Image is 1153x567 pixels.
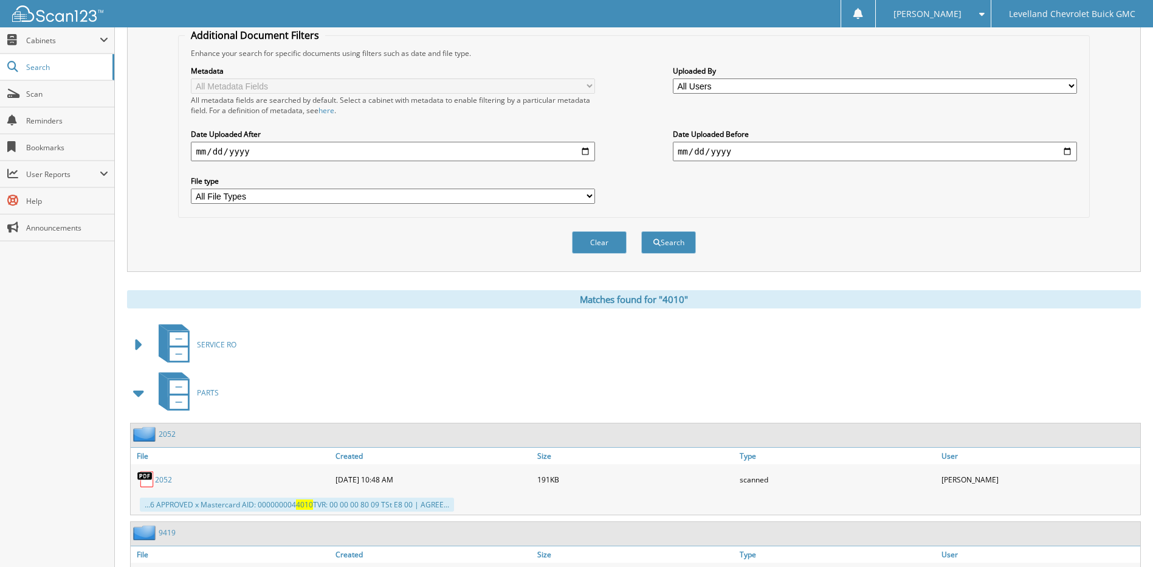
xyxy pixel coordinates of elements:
[151,321,236,369] a: SERVICE RO
[26,35,100,46] span: Cabinets
[191,95,595,116] div: All metadata fields are searched by default. Select a cabinet with metadata to enable filtering b...
[127,290,1141,308] div: Matches found for "4010"
[938,467,1140,492] div: [PERSON_NAME]
[737,467,938,492] div: scanned
[191,176,595,186] label: File type
[673,66,1077,76] label: Uploaded By
[296,499,313,510] span: 4010
[197,388,219,398] span: PARTS
[938,448,1140,464] a: User
[26,196,108,206] span: Help
[1092,509,1153,567] iframe: Chat Widget
[155,475,172,485] a: 2052
[191,66,595,76] label: Metadata
[26,169,100,179] span: User Reports
[131,448,332,464] a: File
[893,10,962,18] span: [PERSON_NAME]
[197,339,236,350] span: SERVICE RO
[737,448,938,464] a: Type
[332,448,534,464] a: Created
[673,129,1077,139] label: Date Uploaded Before
[185,29,325,42] legend: Additional Document Filters
[26,142,108,153] span: Bookmarks
[12,5,103,22] img: scan123-logo-white.svg
[534,448,736,464] a: Size
[318,105,334,116] a: here
[673,142,1077,161] input: end
[534,546,736,563] a: Size
[133,525,159,540] img: folder2.png
[26,223,108,233] span: Announcements
[534,467,736,492] div: 191KB
[332,467,534,492] div: [DATE] 10:48 AM
[938,546,1140,563] a: User
[151,369,219,417] a: PARTS
[26,89,108,99] span: Scan
[140,498,454,512] div: ...6 APPROVED x Mastercard AID: 000000004 TVR: 00 00 00 80 09 TSt E8 00 | AGREE...
[737,546,938,563] a: Type
[1009,10,1135,18] span: Levelland Chevrolet Buick GMC
[26,62,106,72] span: Search
[133,426,159,442] img: folder2.png
[131,546,332,563] a: File
[332,546,534,563] a: Created
[159,527,176,538] a: 9419
[185,48,1082,58] div: Enhance your search for specific documents using filters such as date and file type.
[572,231,627,254] button: Clear
[641,231,696,254] button: Search
[137,470,155,489] img: PDF.png
[191,129,595,139] label: Date Uploaded After
[26,116,108,126] span: Reminders
[191,142,595,161] input: start
[159,429,176,439] a: 2052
